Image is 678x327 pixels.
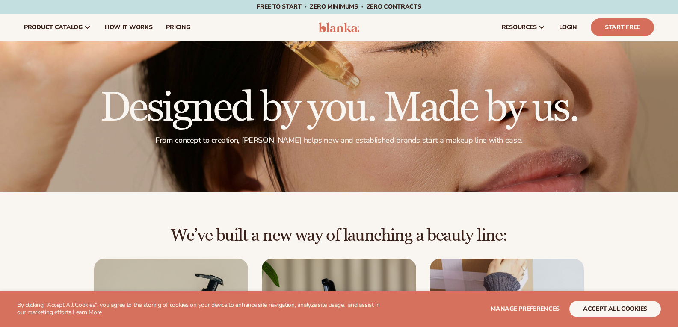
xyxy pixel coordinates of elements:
span: Free to start · ZERO minimums · ZERO contracts [257,3,421,11]
span: product catalog [24,24,83,31]
a: Start Free [591,18,654,36]
a: Learn More [73,308,102,316]
img: logo [319,22,359,32]
span: Manage preferences [491,305,560,313]
span: pricing [166,24,190,31]
a: resources [495,14,552,41]
p: By clicking "Accept All Cookies", you agree to the storing of cookies on your device to enhance s... [17,302,381,316]
a: How It Works [98,14,160,41]
button: accept all cookies [569,301,661,317]
span: How It Works [105,24,153,31]
span: resources [502,24,537,31]
h2: We’ve built a new way of launching a beauty line: [24,226,654,245]
p: From concept to creation, [PERSON_NAME] helps new and established brands start a makeup line with... [100,136,578,145]
button: Manage preferences [491,301,560,317]
span: LOGIN [559,24,577,31]
a: LOGIN [552,14,584,41]
a: product catalog [17,14,98,41]
a: pricing [159,14,197,41]
h1: Designed by you. Made by us. [100,88,578,129]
